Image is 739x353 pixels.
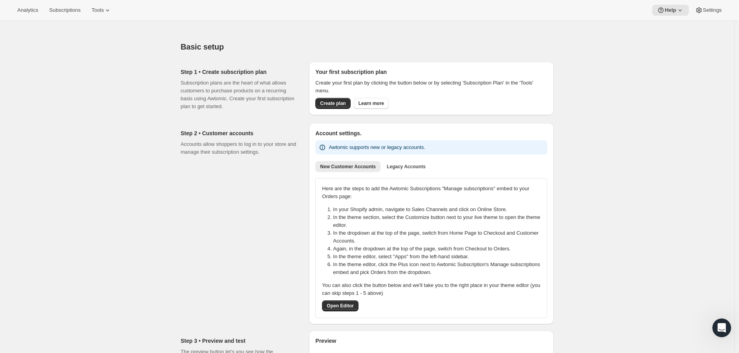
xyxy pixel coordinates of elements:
[322,300,359,311] button: Open Editor
[320,164,376,170] span: New Customer Accounts
[333,245,545,253] li: Again, in the dropdown at the top of the page, switch from Checkout to Orders.
[315,161,380,172] button: New Customer Accounts
[712,318,731,337] iframe: Intercom live chat
[703,7,722,13] span: Settings
[181,337,296,345] h2: Step 3 • Preview and test
[333,229,545,245] li: In the dropdown at the top of the page, switch from Home Page to Checkout and Customer Accounts.
[354,98,389,109] a: Learn more
[181,129,296,137] h2: Step 2 • Customer accounts
[382,161,430,172] button: Legacy Accounts
[17,7,38,13] span: Analytics
[181,42,224,51] span: Basic setup
[333,253,545,261] li: In the theme editor, select "Apps" from the left-hand sidebar.
[333,213,545,229] li: In the theme section, select the Customize button next to your live theme to open the theme editor.
[315,79,547,95] p: Create your first plan by clicking the button below or by selecting 'Subscription Plan' in the 'T...
[327,303,354,309] span: Open Editor
[315,98,350,109] button: Create plan
[322,281,541,297] p: You can also click the button below and we'll take you to the right place in your theme editor (y...
[690,5,726,16] button: Settings
[322,185,541,200] p: Here are the steps to add the Awtomic Subscriptions "Manage subscriptions" embed to your Orders p...
[387,164,426,170] span: Legacy Accounts
[181,68,296,76] h2: Step 1 • Create subscription plan
[320,100,346,107] span: Create plan
[315,129,547,137] h2: Account settings.
[315,337,547,345] h2: Preview
[91,7,104,13] span: Tools
[44,5,85,16] button: Subscriptions
[13,5,43,16] button: Analytics
[652,5,689,16] button: Help
[181,79,296,110] p: Subscription plans are the heart of what allows customers to purchase products on a recurring bas...
[333,261,545,276] li: In the theme editor, click the Plus icon next to Awtomic Subscription's Manage subscriptions embe...
[49,7,80,13] span: Subscriptions
[359,100,384,107] span: Learn more
[315,68,547,76] h2: Your first subscription plan
[87,5,116,16] button: Tools
[181,140,296,156] p: Accounts allow shoppers to log in to your store and manage their subscription settings.
[665,7,676,13] span: Help
[329,143,425,151] p: Awtomic supports new or legacy accounts.
[333,206,545,213] li: In your Shopify admin, navigate to Sales Channels and click on Online Store.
